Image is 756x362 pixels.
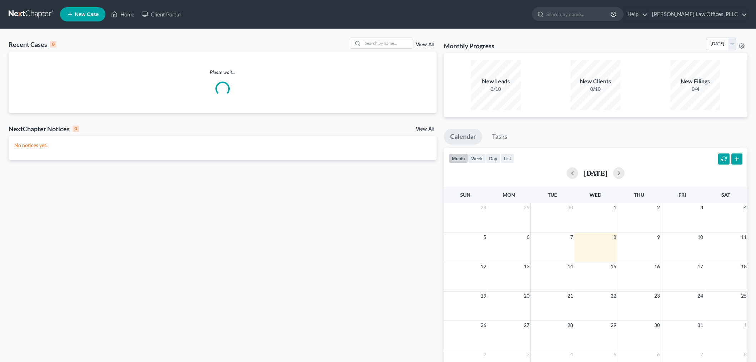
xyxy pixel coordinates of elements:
span: Sat [721,192,730,198]
a: View All [416,42,434,47]
div: New Clients [571,77,621,85]
div: NextChapter Notices [9,124,79,133]
span: 28 [567,321,574,329]
h3: Monthly Progress [444,41,494,50]
button: week [468,153,486,163]
div: 0/4 [670,85,720,93]
span: 14 [567,262,574,271]
span: 4 [743,203,747,212]
h2: [DATE] [584,169,607,177]
span: 3 [526,350,530,359]
div: Recent Cases [9,40,56,49]
div: New Filings [670,77,720,85]
span: 13 [523,262,530,271]
a: Help [624,8,648,21]
span: 29 [610,321,617,329]
button: list [501,153,514,163]
span: 4 [570,350,574,359]
span: 1 [613,203,617,212]
span: 5 [613,350,617,359]
span: 29 [523,203,530,212]
span: 8 [613,233,617,241]
p: Please wait... [9,69,437,76]
span: 3 [700,203,704,212]
span: 6 [526,233,530,241]
span: 19 [480,292,487,300]
span: 16 [653,262,661,271]
a: Tasks [486,129,514,145]
span: 9 [656,233,661,241]
span: 28 [480,203,487,212]
span: 1 [743,321,747,329]
span: Thu [634,192,644,198]
button: day [486,153,501,163]
span: Sun [460,192,471,198]
span: 20 [523,292,530,300]
a: View All [416,127,434,132]
span: Mon [503,192,515,198]
span: 24 [697,292,704,300]
span: 12 [480,262,487,271]
span: 18 [740,262,747,271]
span: 10 [697,233,704,241]
span: New Case [75,12,99,17]
span: 2 [656,203,661,212]
div: 0 [73,126,79,132]
span: 22 [610,292,617,300]
span: 15 [610,262,617,271]
span: 17 [697,262,704,271]
input: Search by name... [546,8,612,21]
span: 25 [740,292,747,300]
span: 7 [570,233,574,241]
span: 6 [656,350,661,359]
div: 0/10 [571,85,621,93]
span: 31 [697,321,704,329]
span: 11 [740,233,747,241]
span: 2 [483,350,487,359]
span: 27 [523,321,530,329]
span: 30 [567,203,574,212]
span: Tue [548,192,557,198]
a: Client Portal [138,8,184,21]
div: 0 [50,41,56,48]
span: 23 [653,292,661,300]
div: 0/10 [471,85,521,93]
a: [PERSON_NAME] Law Offices, PLLC [648,8,747,21]
button: month [449,153,468,163]
span: 7 [700,350,704,359]
span: Wed [590,192,601,198]
span: 8 [743,350,747,359]
input: Search by name... [363,38,413,48]
p: No notices yet! [14,142,431,149]
span: 26 [480,321,487,329]
a: Calendar [444,129,482,145]
a: Home [108,8,138,21]
div: New Leads [471,77,521,85]
span: 5 [483,233,487,241]
span: 21 [567,292,574,300]
span: Fri [678,192,686,198]
span: 30 [653,321,661,329]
